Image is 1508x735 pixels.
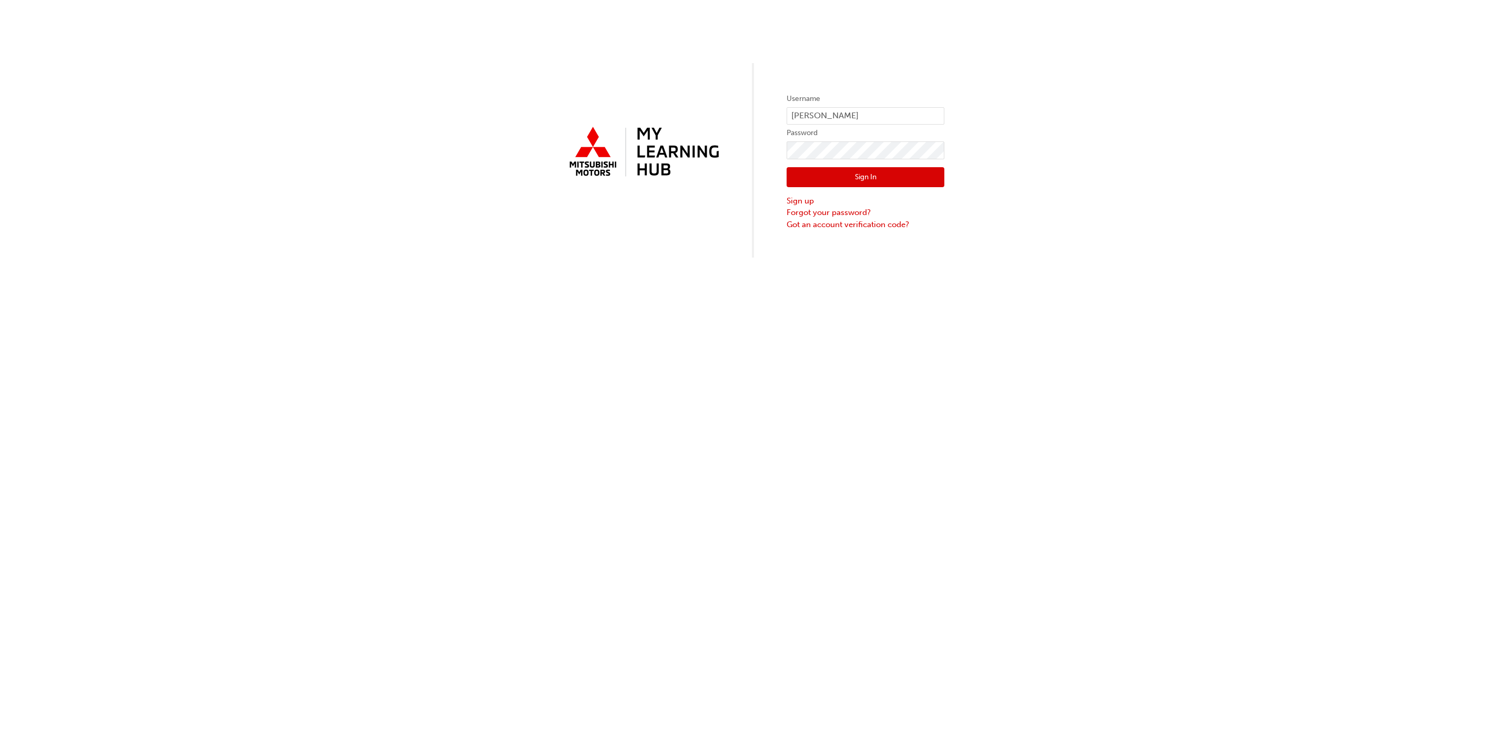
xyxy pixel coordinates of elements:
label: Username [787,93,944,105]
button: Sign In [787,167,944,187]
label: Password [787,127,944,139]
input: Username [787,107,944,125]
a: Sign up [787,195,944,207]
a: Got an account verification code? [787,219,944,231]
a: Forgot your password? [787,207,944,219]
img: mmal [564,122,721,182]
